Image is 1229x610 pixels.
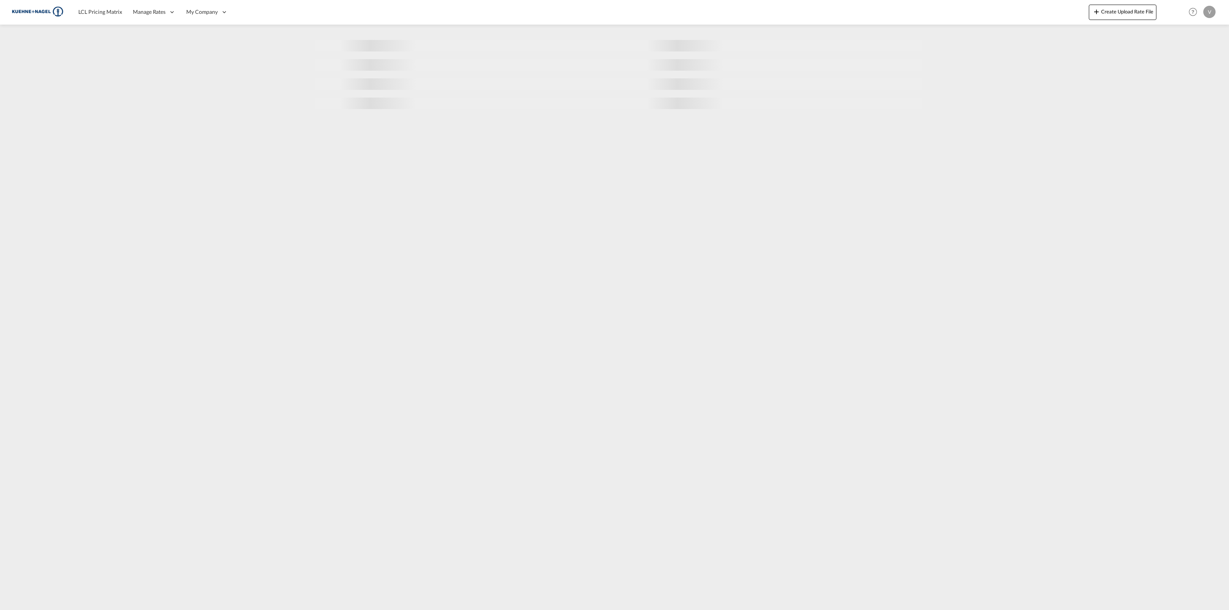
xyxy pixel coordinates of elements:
span: My Company [186,8,218,16]
div: V [1203,6,1216,18]
span: LCL Pricing Matrix [78,8,122,15]
img: 36441310f41511efafde313da40ec4a4.png [12,3,63,21]
span: Help [1186,5,1199,18]
div: Help [1186,5,1203,19]
md-icon: icon-plus 400-fg [1092,7,1101,16]
span: Manage Rates [133,8,166,16]
button: icon-plus 400-fgCreate Upload Rate File [1089,5,1156,20]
